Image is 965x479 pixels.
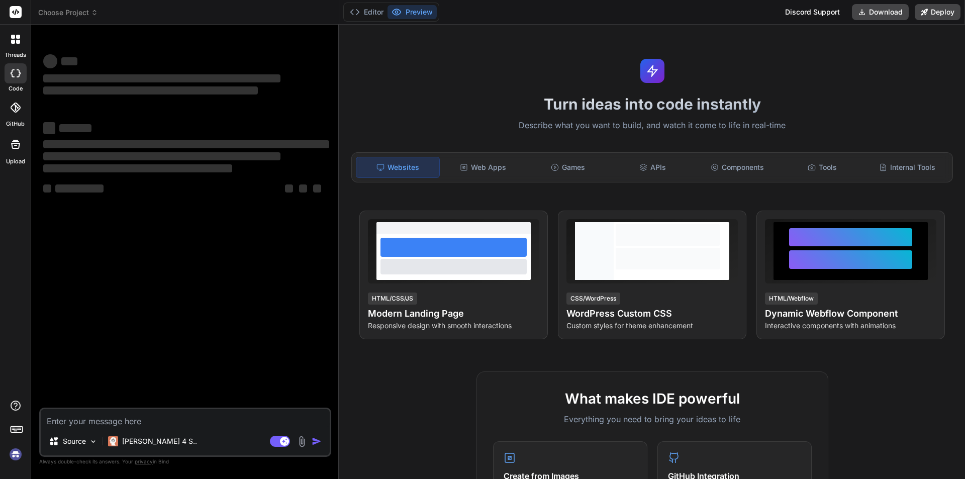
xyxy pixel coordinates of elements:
[566,321,738,331] p: Custom styles for theme enhancement
[108,436,118,446] img: Claude 4 Sonnet
[493,413,812,425] p: Everything you need to bring your ideas to life
[493,388,812,409] h2: What makes IDE powerful
[356,157,440,178] div: Websites
[38,8,98,18] span: Choose Project
[527,157,610,178] div: Games
[285,184,293,193] span: ‌
[368,321,539,331] p: Responsive design with smooth interactions
[852,4,909,20] button: Download
[345,95,959,113] h1: Turn ideas into code instantly
[6,157,25,166] label: Upload
[43,86,258,94] span: ‌
[865,157,948,178] div: Internal Tools
[765,307,936,321] h4: Dynamic Webflow Component
[765,321,936,331] p: Interactive components with animations
[779,4,846,20] div: Discord Support
[7,446,24,463] img: signin
[345,119,959,132] p: Describe what you want to build, and watch it come to life in real-time
[312,436,322,446] img: icon
[696,157,779,178] div: Components
[388,5,437,19] button: Preview
[368,307,539,321] h4: Modern Landing Page
[566,293,620,305] div: CSS/WordPress
[61,57,77,65] span: ‌
[6,120,25,128] label: GitHub
[313,184,321,193] span: ‌
[43,152,280,160] span: ‌
[89,437,98,446] img: Pick Models
[781,157,864,178] div: Tools
[43,74,280,82] span: ‌
[368,293,417,305] div: HTML/CSS/JS
[135,458,153,464] span: privacy
[43,54,57,68] span: ‌
[43,140,329,148] span: ‌
[5,51,26,59] label: threads
[55,184,104,193] span: ‌
[122,436,197,446] p: [PERSON_NAME] 4 S..
[765,293,818,305] div: HTML/Webflow
[346,5,388,19] button: Editor
[9,84,23,93] label: code
[442,157,525,178] div: Web Apps
[43,122,55,134] span: ‌
[63,436,86,446] p: Source
[39,457,331,466] p: Always double-check its answers. Your in Bind
[43,184,51,193] span: ‌
[611,157,694,178] div: APIs
[59,124,91,132] span: ‌
[43,164,232,172] span: ‌
[299,184,307,193] span: ‌
[915,4,960,20] button: Deploy
[566,307,738,321] h4: WordPress Custom CSS
[296,436,308,447] img: attachment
